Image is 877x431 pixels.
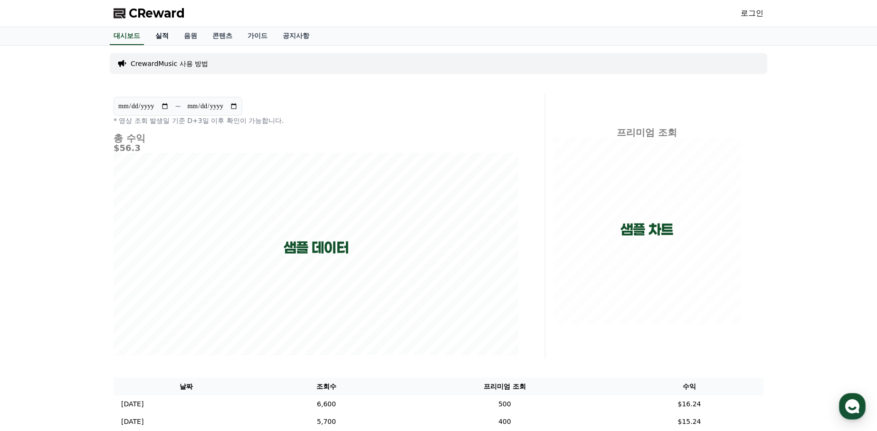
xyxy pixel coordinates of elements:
a: 대화 [63,301,123,325]
td: 500 [394,395,615,413]
p: ~ [175,101,181,112]
td: $15.24 [615,413,763,431]
a: 공지사항 [275,27,317,45]
span: CReward [129,6,185,21]
h4: 프리미엄 조회 [553,127,741,138]
a: 가이드 [240,27,275,45]
a: CrewardMusic 사용 방법 [131,59,208,68]
h4: 총 수익 [114,133,518,143]
p: [DATE] [121,399,143,409]
p: * 영상 조회 발생일 기준 D+3일 이후 확인이 가능합니다. [114,116,518,125]
a: 설정 [123,301,182,325]
a: 실적 [148,27,176,45]
h5: $56.3 [114,143,518,153]
td: 5,700 [259,413,394,431]
a: 콘텐츠 [205,27,240,45]
span: 대화 [87,316,98,323]
td: 400 [394,413,615,431]
a: CReward [114,6,185,21]
th: 프리미엄 조회 [394,378,615,395]
a: 로그인 [741,8,763,19]
p: 샘플 데이터 [284,239,349,256]
th: 조회수 [259,378,394,395]
p: [DATE] [121,417,143,427]
a: 대시보드 [110,27,144,45]
th: 수익 [615,378,763,395]
th: 날짜 [114,378,259,395]
td: 6,600 [259,395,394,413]
p: 샘플 차트 [620,221,673,238]
td: $16.24 [615,395,763,413]
a: 음원 [176,27,205,45]
span: 홈 [30,315,36,323]
a: 홈 [3,301,63,325]
span: 설정 [147,315,158,323]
